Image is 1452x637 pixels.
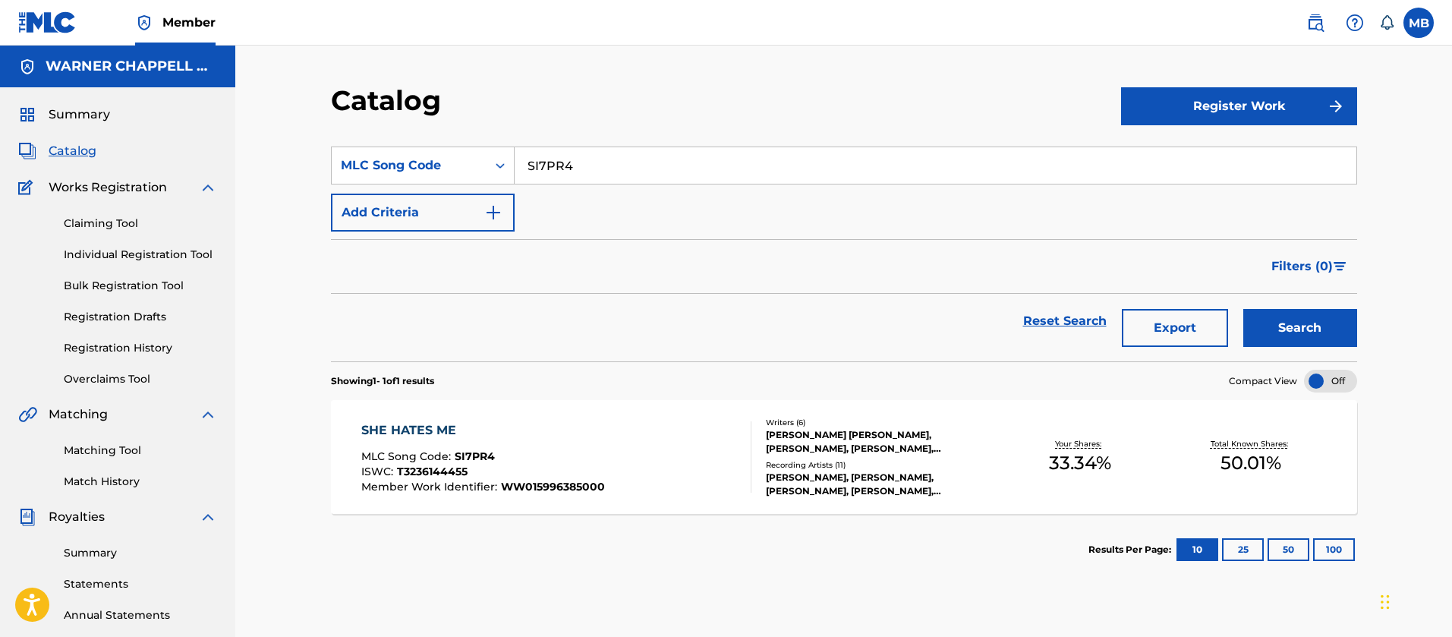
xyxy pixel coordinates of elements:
span: Matching [49,405,108,424]
div: [PERSON_NAME], [PERSON_NAME], [PERSON_NAME], [PERSON_NAME], [PERSON_NAME] [766,471,995,498]
a: Reset Search [1016,304,1114,338]
span: T3236144455 [397,465,468,478]
a: Claiming Tool [64,216,217,232]
a: SHE HATES MEMLC Song Code:SI7PR4ISWC:T3236144455Member Work Identifier:WW015996385000Writers (6)[... [331,400,1357,514]
img: Matching [18,405,37,424]
div: [PERSON_NAME] [PERSON_NAME], [PERSON_NAME], [PERSON_NAME], [PERSON_NAME] [PERSON_NAME], [PERSON_N... [766,428,995,456]
img: Accounts [18,58,36,76]
p: Showing 1 - 1 of 1 results [331,374,434,388]
span: Works Registration [49,178,167,197]
img: Summary [18,106,36,124]
img: Catalog [18,142,36,160]
button: Export [1122,309,1228,347]
button: Filters (0) [1262,248,1357,285]
img: help [1346,14,1364,32]
img: 9d2ae6d4665cec9f34b9.svg [484,203,502,222]
button: Add Criteria [331,194,515,232]
span: 50.01 % [1220,449,1281,477]
img: Top Rightsholder [135,14,153,32]
img: MLC Logo [18,11,77,33]
span: Member Work Identifier : [361,480,501,494]
div: Recording Artists ( 11 ) [766,459,995,471]
span: Catalog [49,142,96,160]
span: WW015996385000 [501,480,605,494]
p: Total Known Shares: [1211,438,1292,449]
a: Registration History [64,340,217,356]
img: expand [199,508,217,526]
a: Annual Statements [64,607,217,623]
iframe: Chat Widget [1376,564,1452,637]
button: 25 [1222,538,1264,561]
a: Summary [64,545,217,561]
span: ISWC : [361,465,397,478]
p: Results Per Page: [1088,543,1175,557]
img: expand [199,405,217,424]
div: SHE HATES ME [361,421,605,440]
img: search [1306,14,1324,32]
img: Works Registration [18,178,38,197]
a: CatalogCatalog [18,142,96,160]
iframe: Resource Center [1409,412,1452,534]
div: MLC Song Code [341,156,477,175]
div: User Menu [1403,8,1434,38]
span: Royalties [49,508,105,526]
img: f7272a7cc735f4ea7f67.svg [1327,97,1345,115]
a: SummarySummary [18,106,110,124]
a: Registration Drafts [64,309,217,325]
div: Notifications [1379,15,1394,30]
span: MLC Song Code : [361,449,455,463]
h2: Catalog [331,84,449,118]
button: Search [1243,309,1357,347]
button: 100 [1313,538,1355,561]
a: Matching Tool [64,443,217,459]
div: Drag [1381,579,1390,625]
h5: WARNER CHAPPELL MUSIC INC [46,58,217,75]
form: Search Form [331,147,1357,361]
span: Filters ( 0 ) [1271,257,1333,276]
span: Member [162,14,216,31]
img: Royalties [18,508,36,526]
a: Individual Registration Tool [64,247,217,263]
a: Public Search [1300,8,1331,38]
span: 33.34 % [1049,449,1111,477]
div: Writers ( 6 ) [766,417,995,428]
a: Match History [64,474,217,490]
button: 10 [1176,538,1218,561]
img: filter [1334,262,1346,271]
button: Register Work [1121,87,1357,125]
img: expand [199,178,217,197]
p: Your Shares: [1055,438,1105,449]
span: Compact View [1229,374,1297,388]
a: Statements [64,576,217,592]
a: Overclaims Tool [64,371,217,387]
span: SI7PR4 [455,449,495,463]
span: Summary [49,106,110,124]
a: Bulk Registration Tool [64,278,217,294]
button: 50 [1268,538,1309,561]
div: Help [1340,8,1370,38]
